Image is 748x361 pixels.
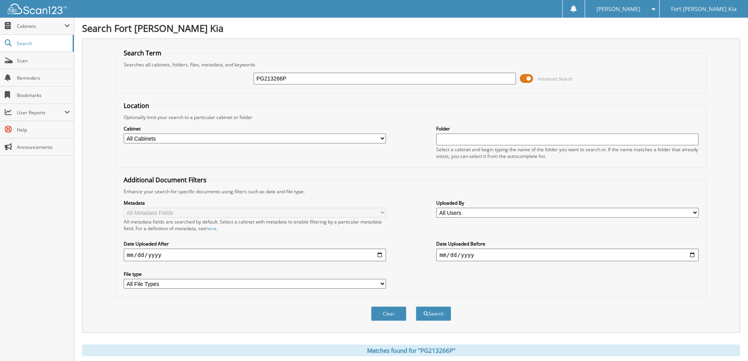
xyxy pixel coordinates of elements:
[124,240,386,247] label: Date Uploaded After
[82,345,740,356] div: Matches found for "PG213266P"
[17,109,64,116] span: User Reports
[124,218,386,232] div: All metadata fields are searched by default. Select a cabinet with metadata to enable filtering b...
[124,249,386,261] input: start
[124,271,386,277] label: File type
[17,144,70,150] span: Announcements
[120,101,153,110] legend: Location
[17,75,70,81] span: Reminders
[120,49,165,57] legend: Search Term
[371,306,406,321] button: Clear
[120,188,702,195] div: Enhance your search for specific documents using filters such as date and file type.
[671,7,737,11] span: Fort [PERSON_NAME] Kia
[206,225,216,232] a: here
[436,249,699,261] input: end
[82,22,740,35] h1: Search Fort [PERSON_NAME] Kia
[124,125,386,132] label: Cabinet
[596,7,640,11] span: [PERSON_NAME]
[17,57,70,64] span: Scan
[436,146,699,159] div: Select a cabinet and begin typing the name of the folder you want to search in. If the name match...
[124,200,386,206] label: Metadata
[120,176,210,184] legend: Additional Document Filters
[17,23,64,29] span: Cabinets
[416,306,451,321] button: Search
[120,61,702,68] div: Searches all cabinets, folders, files, metadata, and keywords
[17,92,70,99] span: Bookmarks
[538,76,572,82] span: Advanced Search
[436,125,699,132] label: Folder
[120,114,702,121] div: Optionally limit your search to a particular cabinet or folder
[8,4,67,14] img: scan123-logo-white.svg
[17,126,70,133] span: Help
[436,240,699,247] label: Date Uploaded Before
[17,40,69,47] span: Search
[436,200,699,206] label: Uploaded By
